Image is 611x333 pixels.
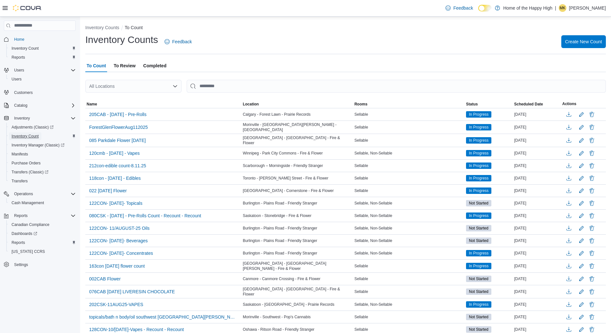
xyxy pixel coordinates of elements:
[243,226,317,231] span: Burlington - Plains Road - Friendly Stranger
[513,212,561,220] div: [DATE]
[12,66,76,74] span: Users
[243,261,352,271] span: [GEOGRAPHIC_DATA] - [GEOGRAPHIC_DATA][PERSON_NAME] - Fire & Flower
[353,100,465,108] button: Rooms
[578,161,585,171] button: Edit count details
[87,161,149,171] button: 212con-edible count-8.11.25
[565,38,602,45] span: Create New Count
[578,136,585,145] button: Edit count details
[6,132,78,141] button: Inventory Count
[9,159,76,167] span: Purchase Orders
[6,177,78,186] button: Transfers
[162,35,194,48] a: Feedback
[243,251,317,256] span: Burlington - Plains Road - Friendly Stranger
[513,224,561,232] div: [DATE]
[469,175,488,181] span: In Progress
[89,124,148,130] span: ForestGlenFlowerAug112025
[353,162,465,170] div: Sellable
[9,199,76,207] span: Cash Management
[6,141,78,150] a: Inventory Manager (Classic)
[469,250,488,256] span: In Progress
[469,163,488,169] span: In Progress
[12,152,28,157] span: Manifests
[578,236,585,246] button: Edit count details
[12,114,32,122] button: Inventory
[513,162,561,170] div: [DATE]
[172,38,192,45] span: Feedback
[6,220,78,229] button: Canadian Compliance
[353,262,465,270] div: Sellable
[12,77,21,82] span: Users
[14,262,28,267] span: Settings
[469,263,488,269] span: In Progress
[469,188,488,194] span: In Progress
[569,4,606,12] p: [PERSON_NAME]
[243,188,334,193] span: [GEOGRAPHIC_DATA] - Cornerstone - Fire & Flower
[12,143,64,148] span: Inventory Manager (Classic)
[1,114,78,123] button: Inventory
[243,314,311,320] span: Morinville - Southwest - Pop's Cannabis
[85,24,606,32] nav: An example of EuiBreadcrumbs
[12,170,48,175] span: Transfers (Classic)
[578,223,585,233] button: Edit count details
[513,288,561,296] div: [DATE]
[12,161,41,166] span: Purchase Orders
[87,223,152,233] button: 122CON- 11/AUGUST-25 Oils
[466,200,491,206] span: Not Started
[12,261,30,269] a: Settings
[353,301,465,308] div: Sellable, Non-Sellable
[466,187,491,194] span: In Progress
[14,213,28,218] span: Reports
[588,262,596,270] button: Delete
[353,224,465,232] div: Sellable, Non-Sellable
[562,101,576,106] span: Actions
[6,229,78,238] a: Dashboards
[561,35,606,48] button: Create New Count
[588,313,596,321] button: Delete
[1,260,78,269] button: Settings
[87,148,142,158] button: 120cmb - [DATE] - Vapes
[9,75,24,83] a: Users
[466,212,491,219] span: In Progress
[514,102,543,107] span: Scheduled Date
[513,111,561,118] div: [DATE]
[89,326,184,333] span: 128CON-10/[DATE]-Vapes - Recount - Recount
[503,4,552,12] p: Home of the Happy High
[588,111,596,118] button: Delete
[87,274,123,284] button: 002CAB Flower
[1,211,78,220] button: Reports
[578,261,585,271] button: Edit count details
[87,312,240,322] button: topicals/bath n body/oil southwest [GEOGRAPHIC_DATA][PERSON_NAME][GEOGRAPHIC_DATA] - Southwest - ...
[12,88,76,96] span: Customers
[513,275,561,283] div: [DATE]
[466,162,491,169] span: In Progress
[87,136,148,145] button: 085 Parkdale Flower [DATE]
[6,159,78,168] button: Purchase Orders
[469,276,488,282] span: Not Started
[353,149,465,157] div: Sellable, Non-Sellable
[9,248,76,255] span: Washington CCRS
[9,75,76,83] span: Users
[513,137,561,144] div: [DATE]
[9,132,76,140] span: Inventory Count
[89,175,141,181] span: 118con - [DATE] - Edibles
[469,302,488,307] span: In Progress
[89,200,142,206] span: 122CON- [DATE]- Topicals
[243,287,352,297] span: [GEOGRAPHIC_DATA] - [GEOGRAPHIC_DATA] - Fire & Flower
[353,187,465,195] div: Sellable
[12,134,39,139] span: Inventory Count
[85,25,119,30] button: Inventory Counts
[14,68,24,73] span: Users
[513,149,561,157] div: [DATE]
[588,249,596,257] button: Delete
[89,137,146,144] span: 085 Parkdale Flower [DATE]
[9,141,76,149] span: Inventory Manager (Classic)
[466,225,491,231] span: Not Started
[14,191,33,196] span: Operations
[243,122,352,132] span: Morinville - [GEOGRAPHIC_DATA][PERSON_NAME] - [GEOGRAPHIC_DATA]
[87,287,177,296] button: 076CAB [DATE] LIVERESIN CHOCOLATE
[243,112,310,117] span: Calgary - Forest Lawn - Prairie Records
[9,45,41,52] a: Inventory Count
[469,150,488,156] span: In Progress
[478,5,492,12] input: Dark Mode
[6,247,78,256] button: [US_STATE] CCRS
